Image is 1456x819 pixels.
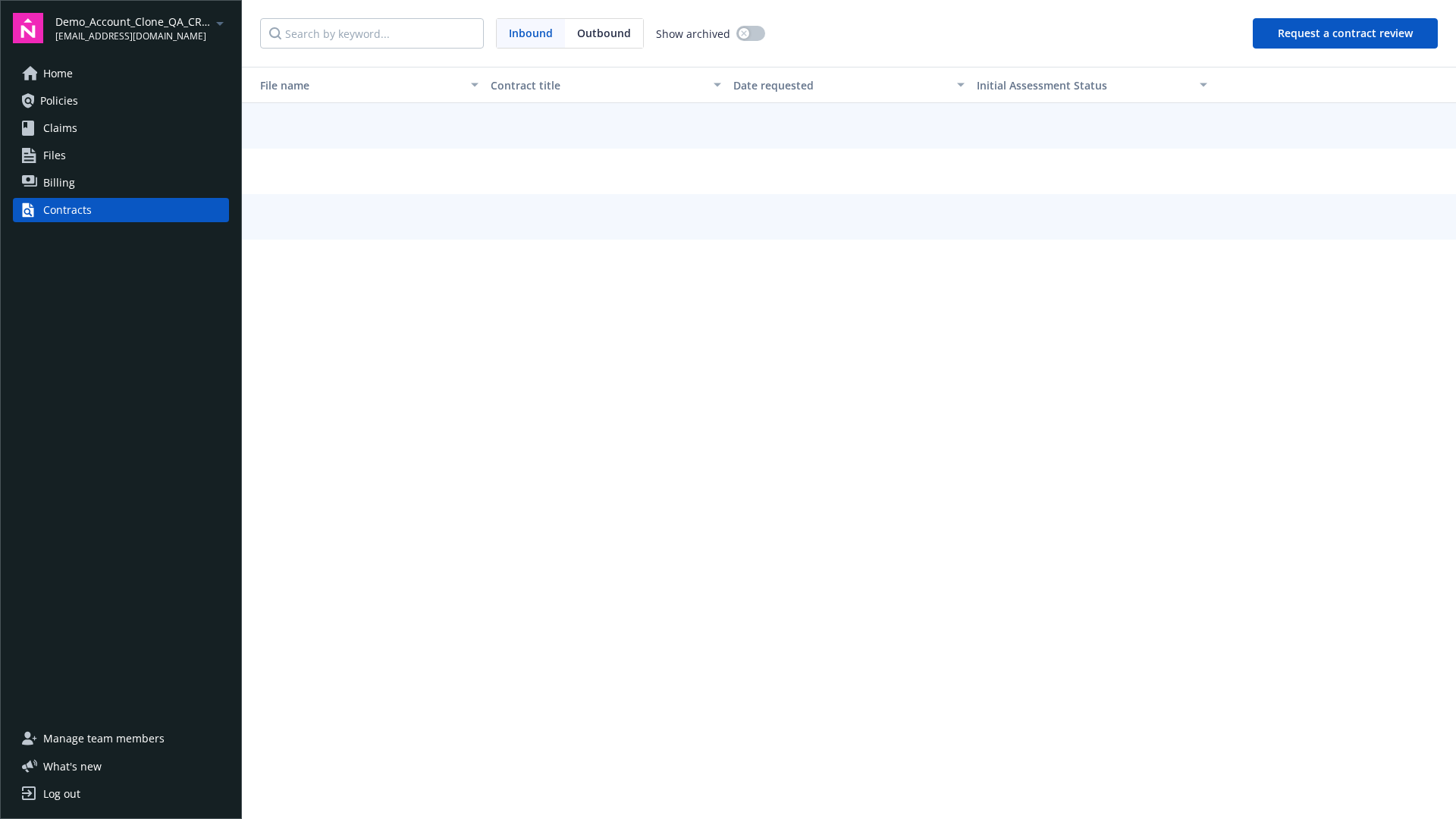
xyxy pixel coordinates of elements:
img: navigator-logo.svg [13,13,43,43]
span: Inbound [509,25,553,41]
div: Toggle SortBy [977,77,1191,93]
div: Contracts [43,198,92,222]
button: What's new [13,758,126,774]
input: Search by keyword... [260,18,484,49]
span: Inbound [497,19,565,48]
button: Date requested [727,67,970,103]
span: Policies [40,89,78,113]
button: Request a contract review [1253,18,1438,49]
a: Policies [13,89,229,113]
div: Contract title [491,77,704,93]
span: Initial Assessment Status [977,78,1107,93]
a: Files [13,143,229,168]
span: Billing [43,171,75,195]
div: File name [248,77,462,93]
span: Files [43,143,66,168]
a: Manage team members [13,726,229,751]
span: Outbound [577,25,631,41]
a: Contracts [13,198,229,222]
a: Home [13,61,229,86]
button: Contract title [485,67,727,103]
span: Home [43,61,73,86]
a: Claims [13,116,229,140]
div: Toggle SortBy [248,77,462,93]
a: Billing [13,171,229,195]
a: arrowDropDown [211,14,229,32]
span: What ' s new [43,758,102,774]
span: Demo_Account_Clone_QA_CR_Tests_Demo [55,14,211,30]
div: Date requested [733,77,947,93]
button: Demo_Account_Clone_QA_CR_Tests_Demo[EMAIL_ADDRESS][DOMAIN_NAME]arrowDropDown [55,13,229,43]
span: Claims [43,116,77,140]
div: Log out [43,782,80,806]
span: [EMAIL_ADDRESS][DOMAIN_NAME] [55,30,211,43]
span: Outbound [565,19,643,48]
span: Manage team members [43,726,165,751]
span: Show archived [656,26,730,42]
